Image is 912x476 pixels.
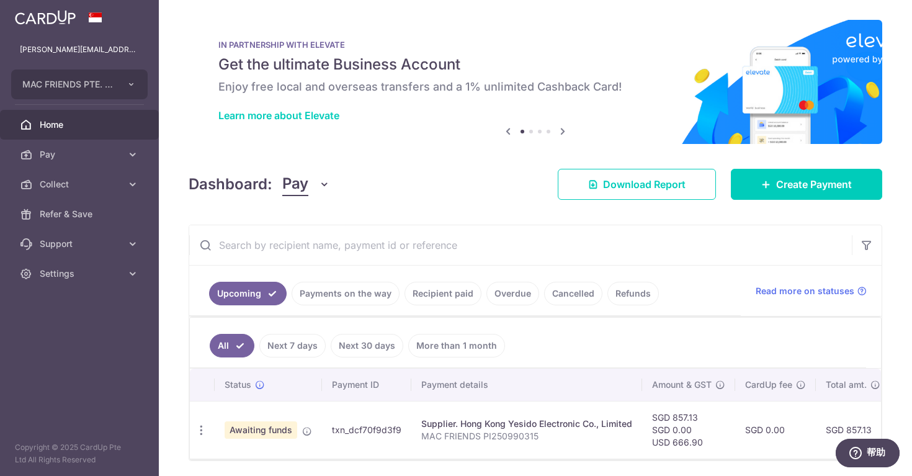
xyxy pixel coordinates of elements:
a: Cancelled [544,282,602,305]
h4: Dashboard: [189,173,272,195]
span: Support [40,238,122,250]
img: CardUp [15,10,76,25]
iframe: 打开一个小组件，您可以在其中找到更多信息 [835,439,900,470]
a: Read more on statuses [756,285,867,297]
div: Supplier. Hong Kong Yesido Electronic Co., Limited [421,418,632,430]
span: Refer & Save [40,208,122,220]
a: Refunds [607,282,659,305]
a: Upcoming [209,282,287,305]
h6: Enjoy free local and overseas transfers and a 1% unlimited Cashback Card! [218,79,852,94]
span: Settings [40,267,122,280]
td: SGD 0.00 [735,401,816,459]
input: Search by recipient name, payment id or reference [189,225,852,265]
th: Payment ID [322,369,411,401]
span: Awaiting funds [225,421,297,439]
span: Total amt. [826,379,867,391]
button: Pay [282,173,330,196]
a: Overdue [486,282,539,305]
span: Pay [40,148,122,161]
span: Create Payment [776,177,852,192]
h5: Get the ultimate Business Account [218,55,852,74]
a: More than 1 month [408,334,505,357]
span: Collect [40,178,122,191]
p: MAC FRIENDS PI250990315 [421,430,632,442]
a: Recipient paid [405,282,481,305]
a: Next 7 days [259,334,326,357]
span: CardUp fee [745,379,792,391]
span: Download Report [603,177,686,192]
a: Download Report [558,169,716,200]
span: MAC FRIENDS PTE. LTD. [22,78,114,91]
a: Learn more about Elevate [218,109,339,122]
p: [PERSON_NAME][EMAIL_ADDRESS][DOMAIN_NAME] [20,43,139,56]
a: Payments on the way [292,282,400,305]
td: SGD 857.13 SGD 0.00 USD 666.90 [642,401,735,459]
p: IN PARTNERSHIP WITH ELEVATE [218,40,852,50]
a: Create Payment [731,169,882,200]
span: 帮助 [32,8,51,20]
button: MAC FRIENDS PTE. LTD. [11,70,148,99]
td: txn_dcf70f9d3f9 [322,401,411,459]
span: Status [225,379,251,391]
td: SGD 857.13 [816,401,890,459]
span: Read more on statuses [756,285,854,297]
a: All [210,334,254,357]
th: Payment details [411,369,642,401]
span: Home [40,119,122,131]
img: Renovation banner [189,20,882,144]
a: Next 30 days [331,334,403,357]
span: Amount & GST [652,379,712,391]
span: Pay [282,173,308,196]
